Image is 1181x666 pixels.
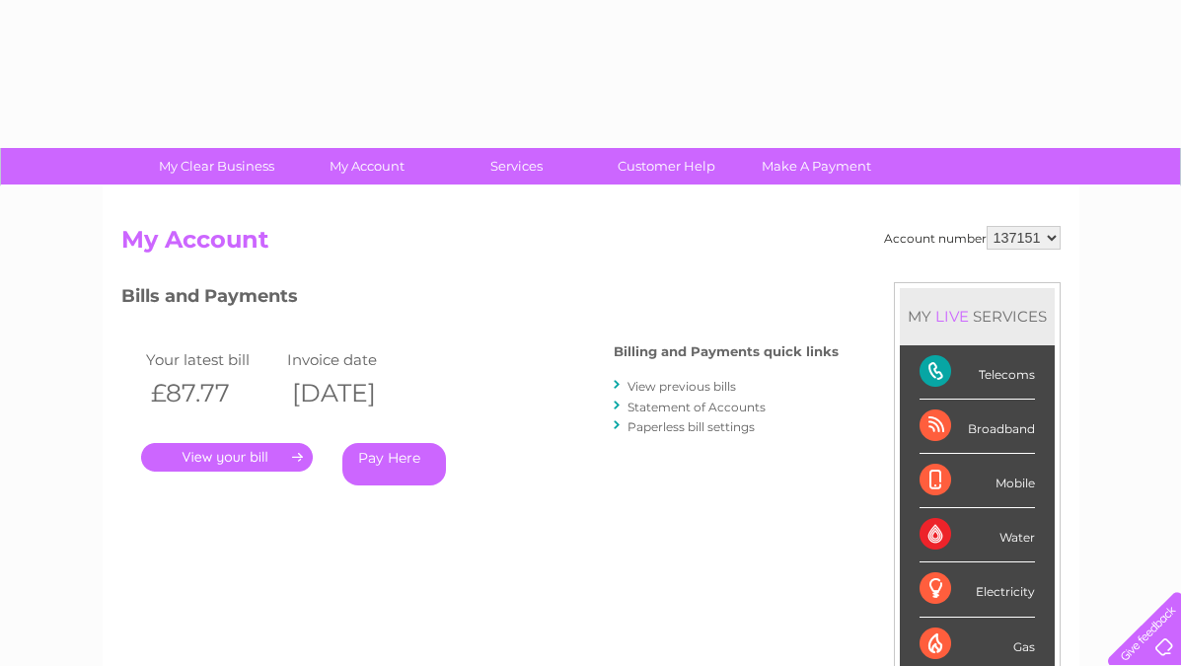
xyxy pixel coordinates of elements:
[342,443,446,485] a: Pay Here
[920,400,1035,454] div: Broadband
[920,562,1035,617] div: Electricity
[282,346,424,373] td: Invoice date
[920,454,1035,508] div: Mobile
[627,400,766,414] a: Statement of Accounts
[435,148,598,185] a: Services
[627,379,736,394] a: View previous bills
[121,226,1061,263] h2: My Account
[141,443,313,472] a: .
[920,508,1035,562] div: Water
[900,288,1055,344] div: MY SERVICES
[884,226,1061,250] div: Account number
[141,373,283,413] th: £87.77
[614,344,839,359] h4: Billing and Payments quick links
[920,345,1035,400] div: Telecoms
[282,373,424,413] th: [DATE]
[141,346,283,373] td: Your latest bill
[285,148,448,185] a: My Account
[585,148,748,185] a: Customer Help
[627,419,755,434] a: Paperless bill settings
[121,282,839,317] h3: Bills and Payments
[735,148,898,185] a: Make A Payment
[135,148,298,185] a: My Clear Business
[931,307,973,326] div: LIVE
